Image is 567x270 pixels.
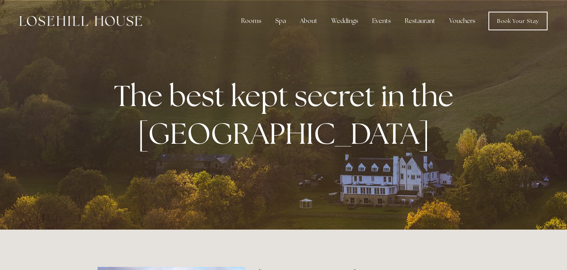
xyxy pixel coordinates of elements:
[269,13,292,29] div: Spa
[294,13,324,29] div: About
[488,12,548,30] a: Book Your Stay
[325,13,364,29] div: Weddings
[235,13,268,29] div: Rooms
[399,13,441,29] div: Restaurant
[443,13,481,29] a: Vouchers
[114,77,460,153] strong: The best kept secret in the [GEOGRAPHIC_DATA]
[366,13,397,29] div: Events
[19,16,142,26] img: Losehill House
